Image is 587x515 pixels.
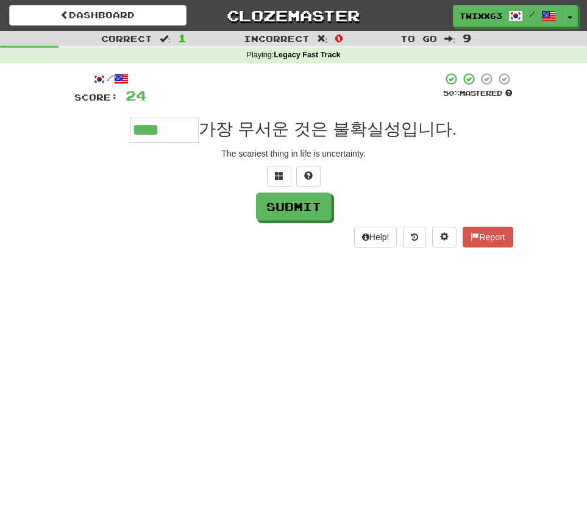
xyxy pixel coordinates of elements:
div: / [74,72,146,87]
span: : [160,34,171,43]
button: Help! [354,227,397,247]
span: To go [400,34,437,44]
span: Score: [74,92,118,102]
span: 9 [463,32,471,44]
button: Submit [256,193,332,221]
span: twixx63 [460,10,502,21]
span: Incorrect [244,34,310,44]
span: 1 [178,32,187,44]
span: 24 [126,88,146,103]
span: Correct [101,34,152,44]
a: Clozemaster [205,5,382,26]
button: Switch sentence to multiple choice alt+p [267,166,291,186]
a: Dashboard [9,5,187,26]
span: : [444,34,455,43]
span: 50 % [443,89,460,97]
span: 0 [335,32,343,44]
strong: Legacy Fast Track [274,51,340,59]
button: Report [463,227,513,247]
a: twixx63 / [453,5,563,27]
div: Mastered [443,88,513,98]
span: : [317,34,328,43]
button: Single letter hint - you only get 1 per sentence and score half the points! alt+h [296,166,321,186]
div: The scariest thing in life is uncertainty. [74,147,513,160]
span: / [529,10,535,18]
button: Round history (alt+y) [403,227,426,247]
span: 가장 무서운 것은 불확실성입니다. [199,119,457,138]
